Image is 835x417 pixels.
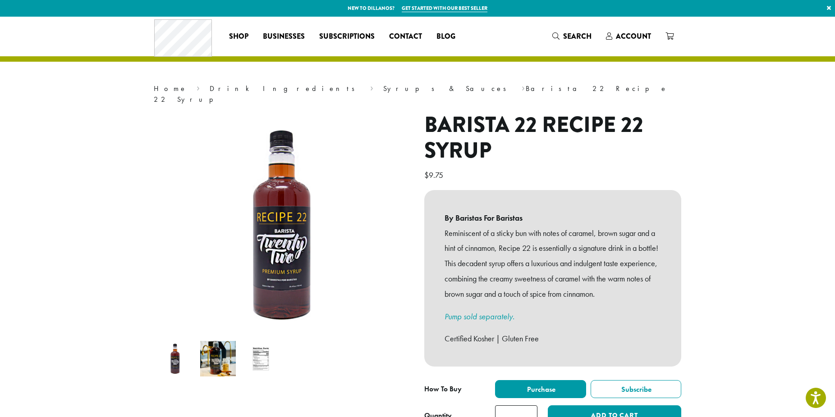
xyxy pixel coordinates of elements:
[445,311,514,322] a: Pump sold separately.
[563,31,592,41] span: Search
[389,31,422,42] span: Contact
[424,170,429,180] span: $
[210,84,361,93] a: Drink Ingredients
[222,29,256,44] a: Shop
[154,84,187,93] a: Home
[370,80,373,94] span: ›
[445,226,661,302] p: Reminiscent of a sticky bun with notes of caramel, brown sugar and a hint of cinnamon, Recipe 22 ...
[383,84,512,93] a: Syrups & Sauces
[424,384,462,394] span: How To Buy
[243,341,279,376] img: Barista 22 Recipe 22 Syrup - Image 3
[445,331,661,346] p: Certified Kosher | Gluten Free
[436,31,455,42] span: Blog
[545,29,599,44] a: Search
[526,385,555,394] span: Purchase
[263,31,305,42] span: Businesses
[620,385,651,394] span: Subscribe
[616,31,651,41] span: Account
[197,80,200,94] span: ›
[424,170,445,180] bdi: 9.75
[319,31,375,42] span: Subscriptions
[402,5,487,12] a: Get started with our best seller
[157,341,193,376] img: Barista 22 Recipe 22 Syrup
[200,341,236,376] img: Barista 22 Recipe 22 Syrup - Image 2
[424,112,681,164] h1: Barista 22 Recipe 22 Syrup
[445,210,661,226] b: By Baristas For Baristas
[522,80,525,94] span: ›
[229,31,248,42] span: Shop
[154,83,681,105] nav: Breadcrumb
